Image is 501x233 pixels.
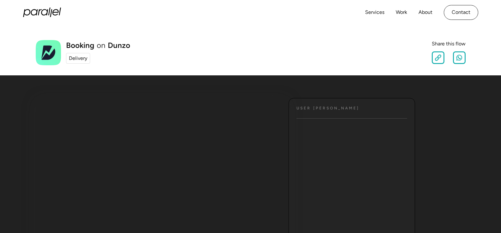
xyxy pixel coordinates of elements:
div: Delivery [69,55,87,62]
a: Services [365,8,384,17]
a: home [23,8,61,17]
a: Contact [444,5,478,20]
a: Work [396,8,407,17]
a: About [419,8,432,17]
div: on [97,42,105,49]
h1: Booking [66,42,94,49]
a: Delivery [66,53,90,64]
a: Dunzo [108,42,130,49]
h4: User [PERSON_NAME] [296,106,359,111]
div: Share this flow [432,40,466,48]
